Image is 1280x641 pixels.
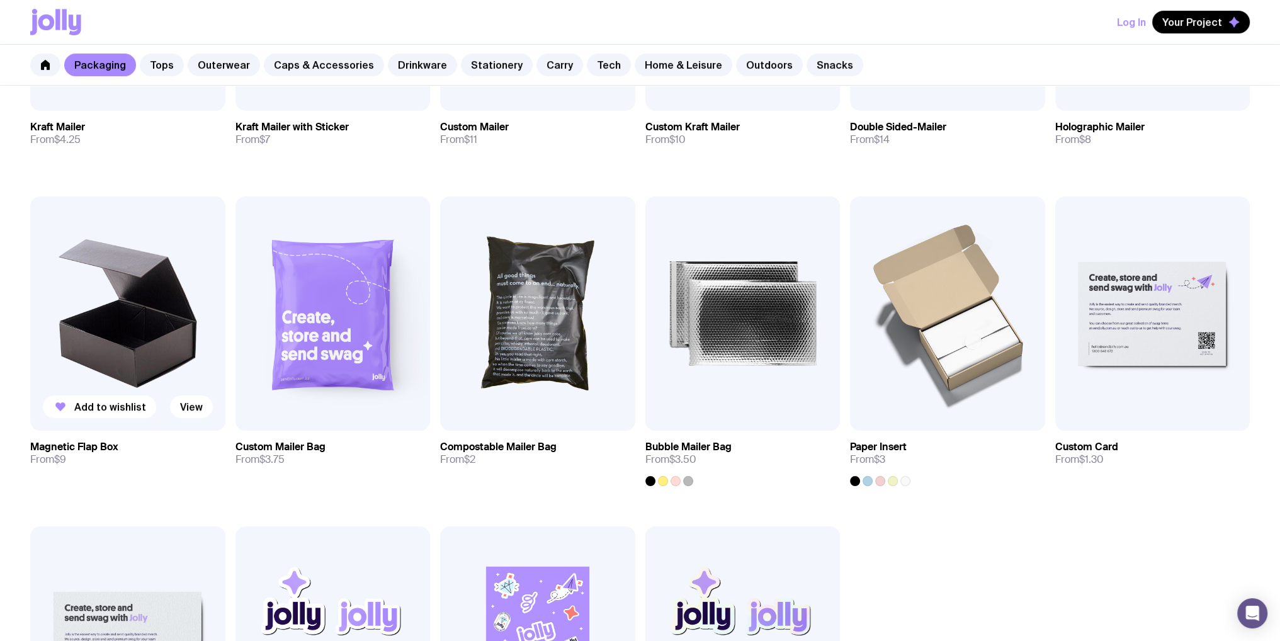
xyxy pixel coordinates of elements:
[235,441,326,453] h3: Custom Mailer Bag
[645,111,841,156] a: Custom Kraft MailerFrom$10
[30,453,66,466] span: From
[440,111,635,156] a: Custom MailerFrom$11
[850,133,890,146] span: From
[850,453,885,466] span: From
[807,54,863,76] a: Snacks
[140,54,184,76] a: Tops
[1237,598,1267,628] div: Open Intercom Messenger
[645,121,740,133] h3: Custom Kraft Mailer
[188,54,260,76] a: Outerwear
[587,54,631,76] a: Tech
[30,441,118,453] h3: Magnetic Flap Box
[850,121,946,133] h3: Double Sided-Mailer
[43,395,156,418] button: Add to wishlist
[259,133,270,146] span: $7
[645,453,696,466] span: From
[440,453,475,466] span: From
[1055,441,1118,453] h3: Custom Card
[464,453,475,466] span: $2
[235,121,349,133] h3: Kraft Mailer with Sticker
[30,431,225,476] a: Magnetic Flap BoxFrom$9
[1055,111,1250,156] a: Holographic MailerFrom$8
[536,54,583,76] a: Carry
[464,133,477,146] span: $11
[235,111,431,156] a: Kraft Mailer with StickerFrom$7
[54,133,81,146] span: $4.25
[850,111,1045,156] a: Double Sided-MailerFrom$14
[1079,133,1091,146] span: $8
[30,121,85,133] h3: Kraft Mailer
[645,431,841,486] a: Bubble Mailer BagFrom$3.50
[30,111,225,156] a: Kraft MailerFrom$4.25
[259,453,285,466] span: $3.75
[874,453,885,466] span: $3
[1117,11,1146,33] button: Log In
[440,133,477,146] span: From
[645,133,686,146] span: From
[440,121,509,133] h3: Custom Mailer
[1152,11,1250,33] button: Your Project
[440,441,557,453] h3: Compostable Mailer Bag
[874,133,890,146] span: $14
[235,431,431,476] a: Custom Mailer BagFrom$3.75
[74,400,146,413] span: Add to wishlist
[1055,121,1145,133] h3: Holographic Mailer
[669,453,696,466] span: $3.50
[1055,453,1104,466] span: From
[1055,431,1250,476] a: Custom CardFrom$1.30
[235,133,270,146] span: From
[54,453,66,466] span: $9
[235,453,285,466] span: From
[64,54,136,76] a: Packaging
[850,441,907,453] h3: Paper Insert
[1055,133,1091,146] span: From
[850,431,1045,486] a: Paper InsertFrom$3
[645,441,732,453] h3: Bubble Mailer Bag
[669,133,686,146] span: $10
[170,395,213,418] a: View
[461,54,533,76] a: Stationery
[1079,453,1104,466] span: $1.30
[388,54,457,76] a: Drinkware
[736,54,803,76] a: Outdoors
[635,54,732,76] a: Home & Leisure
[440,431,635,476] a: Compostable Mailer BagFrom$2
[1162,16,1222,28] span: Your Project
[264,54,384,76] a: Caps & Accessories
[30,133,81,146] span: From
